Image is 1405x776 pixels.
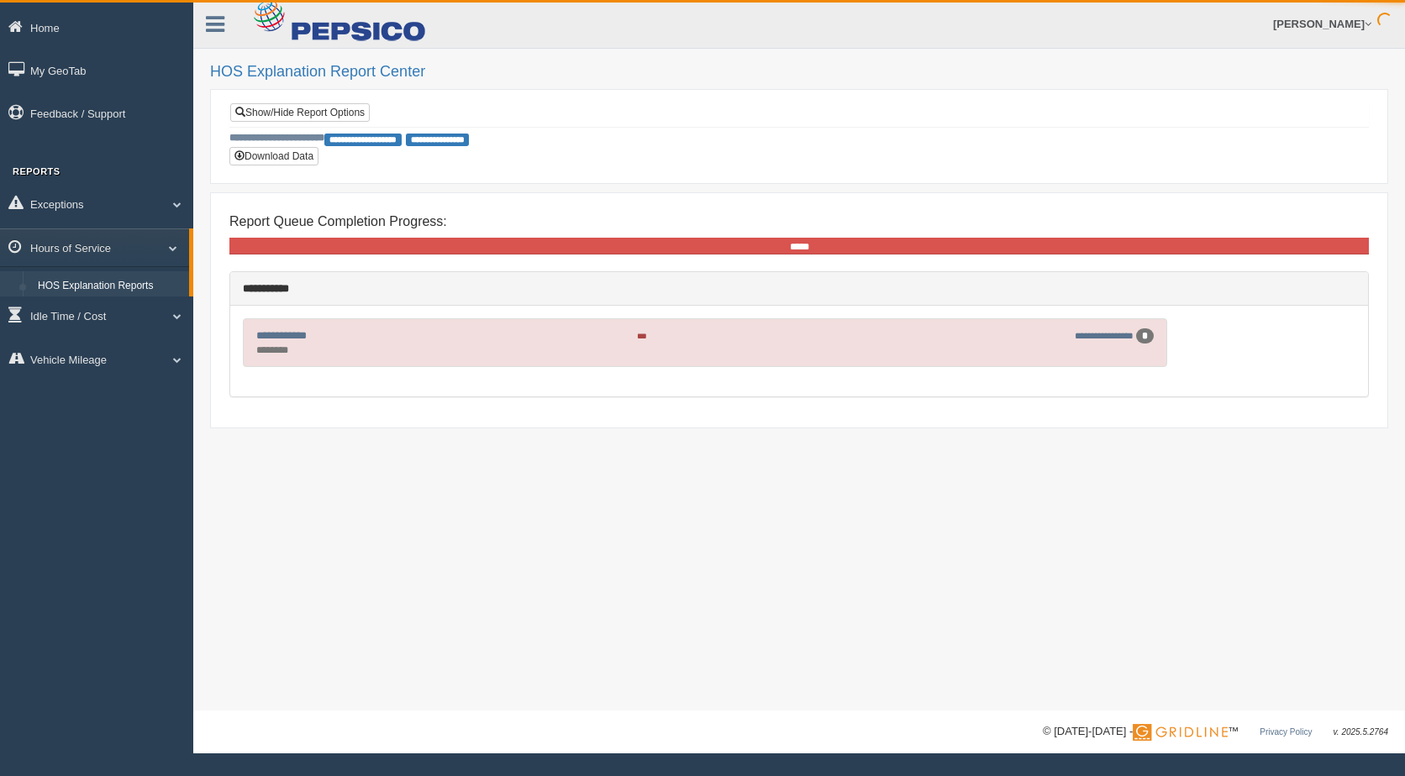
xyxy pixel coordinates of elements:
a: Show/Hide Report Options [230,103,370,122]
h2: HOS Explanation Report Center [210,64,1388,81]
h4: Report Queue Completion Progress: [229,214,1369,229]
a: Privacy Policy [1260,727,1312,737]
div: © [DATE]-[DATE] - ™ [1043,723,1388,741]
button: Download Data [229,147,318,165]
span: v. 2025.5.2764 [1334,727,1388,737]
img: Gridline [1133,724,1228,741]
a: HOS Explanation Reports [30,271,189,301]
